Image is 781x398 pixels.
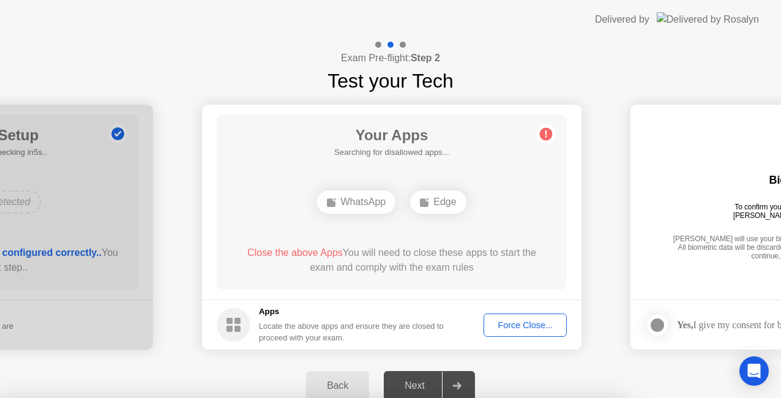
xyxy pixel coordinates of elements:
h1: Your Apps [334,124,449,146]
h4: Exam Pre-flight: [341,51,440,66]
div: Force Close... [488,320,562,330]
strong: Yes, [677,320,693,330]
div: Back [310,380,365,391]
div: Locate the above apps and ensure they are closed to proceed with your exam. [259,320,444,344]
div: Edge [410,190,466,214]
h5: Apps [259,306,444,318]
div: Open Intercom Messenger [739,356,769,386]
h5: Searching for disallowed apps... [334,146,449,159]
img: Delivered by Rosalyn [657,12,759,26]
span: Close the above Apps [247,247,343,258]
div: Delivered by [595,12,649,27]
b: Step 2 [411,53,440,63]
div: WhatsApp [317,190,395,214]
h1: Test your Tech [327,66,454,96]
div: You will need to close these apps to start the exam and comply with the exam rules [234,246,550,275]
div: Next [387,380,442,391]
